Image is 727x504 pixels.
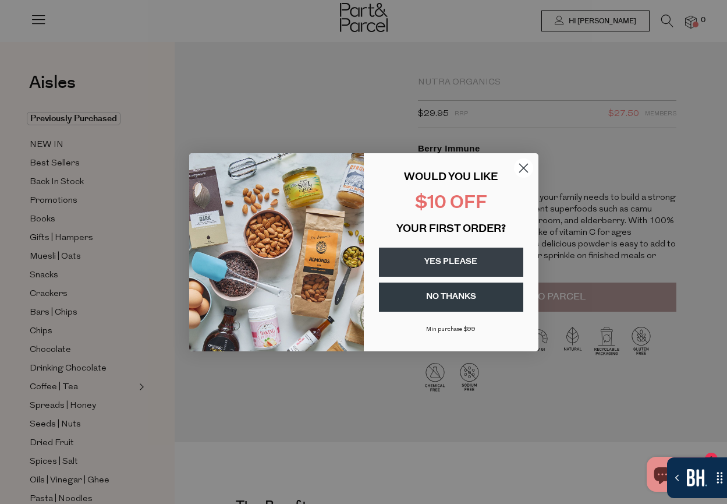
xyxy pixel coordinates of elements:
img: 43fba0fb-7538-40bc-babb-ffb1a4d097bc.jpeg [189,153,364,351]
span: WOULD YOU LIKE [404,172,498,183]
inbox-online-store-chat: Shopify online store chat [643,457,718,495]
span: YOUR FIRST ORDER? [396,224,506,235]
button: NO THANKS [379,283,523,312]
span: Min purchase $99 [426,326,476,333]
span: $10 OFF [415,195,487,213]
button: YES PLEASE [379,248,523,277]
button: Close dialog [513,158,534,178]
